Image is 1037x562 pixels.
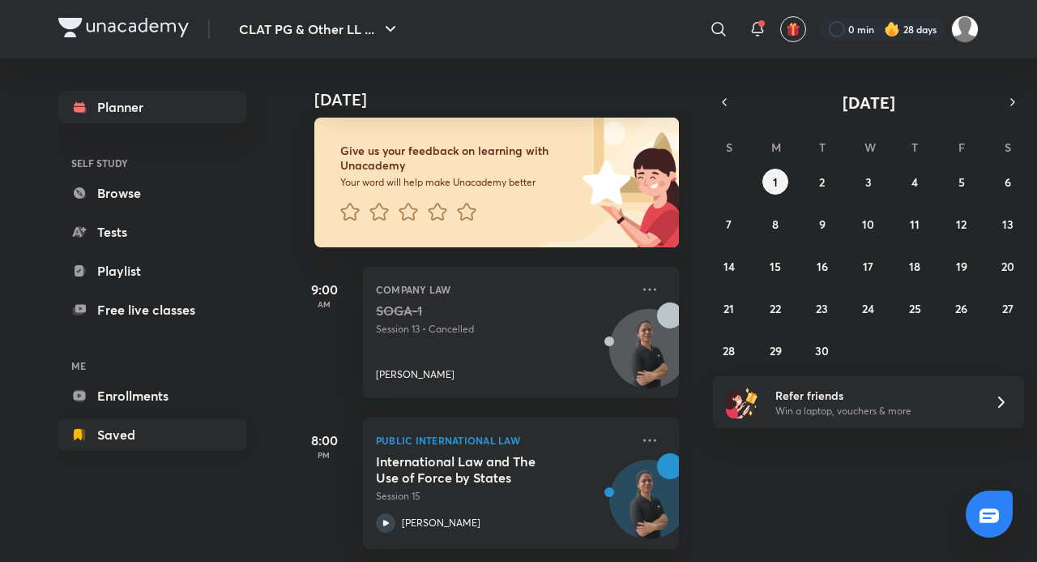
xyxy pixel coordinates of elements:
[723,301,734,316] abbr: September 21, 2025
[909,259,920,274] abbr: September 18, 2025
[816,301,828,316] abbr: September 23, 2025
[772,217,779,232] abbr: September 8, 2025
[958,174,965,190] abbr: September 5, 2025
[995,253,1021,279] button: September 20, 2025
[770,259,781,274] abbr: September 15, 2025
[862,217,874,232] abbr: September 10, 2025
[809,337,835,363] button: September 30, 2025
[817,259,828,274] abbr: September 16, 2025
[376,431,630,450] p: Public International Law
[58,418,246,451] a: Saved
[58,177,246,209] a: Browse
[995,169,1021,195] button: September 6, 2025
[292,299,356,309] p: AM
[909,301,921,316] abbr: September 25, 2025
[775,387,975,404] h6: Refer friends
[292,450,356,460] p: PM
[856,295,881,321] button: September 24, 2025
[911,174,918,190] abbr: September 4, 2025
[340,144,577,173] h6: Give us your feedback on learning with Unacademy
[58,18,189,37] img: Company Logo
[856,211,881,237] button: September 10, 2025
[809,169,835,195] button: September 2, 2025
[864,139,876,155] abbr: Wednesday
[819,139,826,155] abbr: Tuesday
[402,516,480,530] p: [PERSON_NAME]
[770,343,782,358] abbr: September 29, 2025
[902,295,928,321] button: September 25, 2025
[1001,259,1014,274] abbr: September 20, 2025
[610,469,688,547] img: Avatar
[910,217,920,232] abbr: September 11, 2025
[716,253,742,279] button: September 14, 2025
[949,211,975,237] button: September 12, 2025
[809,295,835,321] button: September 23, 2025
[809,253,835,279] button: September 16, 2025
[949,253,975,279] button: September 19, 2025
[527,118,679,247] img: feedback_image
[723,343,735,358] abbr: September 28, 2025
[292,431,356,450] h5: 8:00
[902,253,928,279] button: September 18, 2025
[58,216,246,248] a: Tests
[856,253,881,279] button: September 17, 2025
[856,169,881,195] button: September 3, 2025
[865,174,872,190] abbr: September 3, 2025
[819,217,826,232] abbr: September 9, 2025
[723,259,735,274] abbr: September 14, 2025
[726,386,758,418] img: referral
[762,253,788,279] button: September 15, 2025
[1005,139,1011,155] abbr: Saturday
[1005,174,1011,190] abbr: September 6, 2025
[726,217,732,232] abbr: September 7, 2025
[951,15,979,43] img: Adithyan
[610,318,688,396] img: Avatar
[340,176,577,189] p: Your word will help make Unacademy better
[762,211,788,237] button: September 8, 2025
[726,139,732,155] abbr: Sunday
[1002,217,1014,232] abbr: September 13, 2025
[773,174,778,190] abbr: September 1, 2025
[902,169,928,195] button: September 4, 2025
[995,211,1021,237] button: September 13, 2025
[770,301,781,316] abbr: September 22, 2025
[58,18,189,41] a: Company Logo
[292,280,356,299] h5: 9:00
[949,169,975,195] button: September 5, 2025
[955,301,967,316] abbr: September 26, 2025
[956,217,967,232] abbr: September 12, 2025
[376,280,630,299] p: Company Law
[995,295,1021,321] button: September 27, 2025
[762,295,788,321] button: September 22, 2025
[376,322,630,337] p: Session 13 • Cancelled
[902,211,928,237] button: September 11, 2025
[58,294,246,326] a: Free live classes
[716,295,742,321] button: September 21, 2025
[911,139,918,155] abbr: Thursday
[771,139,781,155] abbr: Monday
[229,13,410,45] button: CLAT PG & Other LL ...
[843,92,895,114] span: [DATE]
[956,259,967,274] abbr: September 19, 2025
[736,91,1001,114] button: [DATE]
[716,337,742,363] button: September 28, 2025
[58,380,246,412] a: Enrollments
[376,367,454,382] p: [PERSON_NAME]
[762,169,788,195] button: September 1, 2025
[958,139,965,155] abbr: Friday
[819,174,825,190] abbr: September 2, 2025
[1002,301,1014,316] abbr: September 27, 2025
[862,301,874,316] abbr: September 24, 2025
[884,21,900,37] img: streak
[314,90,695,109] h4: [DATE]
[58,91,246,123] a: Planner
[716,211,742,237] button: September 7, 2025
[949,295,975,321] button: September 26, 2025
[376,489,630,504] p: Session 15
[786,22,800,36] img: avatar
[863,259,873,274] abbr: September 17, 2025
[58,255,246,287] a: Playlist
[780,16,806,42] button: avatar
[58,352,246,380] h6: ME
[809,211,835,237] button: September 9, 2025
